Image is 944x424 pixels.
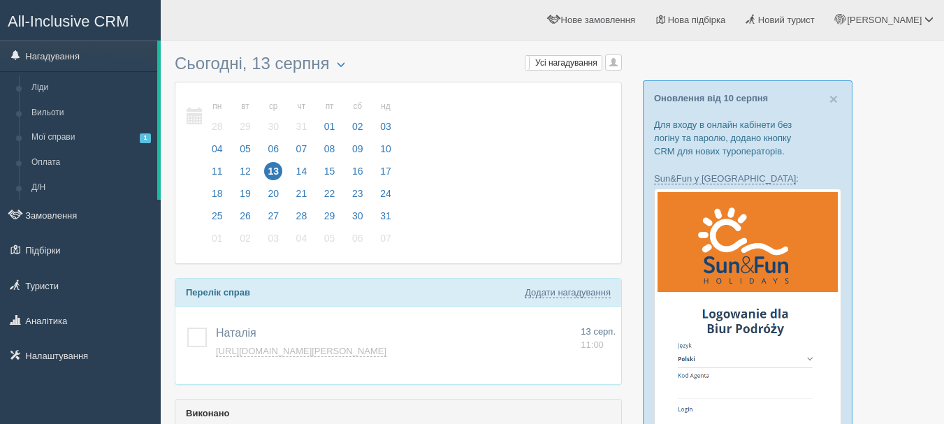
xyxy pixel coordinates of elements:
[289,163,315,186] a: 14
[377,229,395,247] span: 07
[293,184,311,203] span: 21
[232,141,259,163] a: 05
[232,163,259,186] a: 12
[25,101,157,126] a: Вильоти
[372,208,395,231] a: 31
[377,207,395,225] span: 31
[289,141,315,163] a: 07
[204,231,231,253] a: 01
[293,229,311,247] span: 04
[668,15,726,25] span: Нова підбірка
[317,163,343,186] a: 15
[377,101,395,112] small: нд
[293,207,311,225] span: 28
[372,163,395,186] a: 17
[349,184,367,203] span: 23
[535,58,597,68] span: Усі нагадування
[264,207,282,225] span: 27
[236,207,254,225] span: 26
[372,141,395,163] a: 10
[204,186,231,208] a: 18
[232,208,259,231] a: 26
[321,117,339,136] span: 01
[317,93,343,141] a: пт 01
[581,326,616,337] span: 13 серп.
[344,141,371,163] a: 09
[216,346,386,357] a: [URL][DOMAIN_NAME][PERSON_NAME]
[317,208,343,231] a: 29
[232,93,259,141] a: вт 29
[260,231,286,253] a: 03
[208,207,226,225] span: 25
[208,162,226,180] span: 11
[264,140,282,158] span: 06
[232,231,259,253] a: 02
[289,93,315,141] a: чт 31
[321,140,339,158] span: 08
[264,184,282,203] span: 20
[264,101,282,112] small: ср
[377,162,395,180] span: 17
[293,101,311,112] small: чт
[260,93,286,141] a: ср 30
[377,184,395,203] span: 24
[654,118,841,158] p: Для входу в онлайн кабінети без логіну та паролю, додано кнопку CRM для нових туроператорів.
[186,408,230,418] b: Виконано
[8,13,129,30] span: All-Inclusive CRM
[264,162,282,180] span: 13
[377,117,395,136] span: 03
[204,208,231,231] a: 25
[140,133,151,142] span: 1
[264,117,282,136] span: 30
[1,1,160,39] a: All-Inclusive CRM
[581,326,616,351] a: 13 серп. 11:00
[349,140,367,158] span: 09
[349,207,367,225] span: 30
[321,162,339,180] span: 15
[293,140,311,158] span: 07
[561,15,635,25] span: Нове замовлення
[236,184,254,203] span: 19
[344,208,371,231] a: 30
[204,93,231,141] a: пн 28
[321,184,339,203] span: 22
[321,229,339,247] span: 05
[321,101,339,112] small: пт
[25,75,157,101] a: Ліди
[236,229,254,247] span: 02
[260,141,286,163] a: 06
[377,140,395,158] span: 10
[25,175,157,200] a: Д/Н
[372,231,395,253] a: 07
[349,162,367,180] span: 16
[186,287,250,298] b: Перелік справ
[317,186,343,208] a: 22
[829,92,838,106] button: Close
[208,101,226,112] small: пн
[758,15,815,25] span: Новий турист
[204,141,231,163] a: 04
[349,101,367,112] small: сб
[264,229,282,247] span: 03
[216,327,256,339] span: Наталія
[847,15,922,25] span: [PERSON_NAME]
[204,163,231,186] a: 11
[344,231,371,253] a: 06
[236,162,254,180] span: 12
[260,186,286,208] a: 20
[317,231,343,253] a: 05
[208,117,226,136] span: 28
[344,93,371,141] a: сб 02
[208,184,226,203] span: 18
[236,117,254,136] span: 29
[829,91,838,107] span: ×
[525,287,611,298] a: Додати нагадування
[232,186,259,208] a: 19
[654,172,841,185] p: :
[349,229,367,247] span: 06
[654,173,796,184] a: Sun&Fun у [GEOGRAPHIC_DATA]
[372,186,395,208] a: 24
[289,208,315,231] a: 28
[317,141,343,163] a: 08
[208,140,226,158] span: 04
